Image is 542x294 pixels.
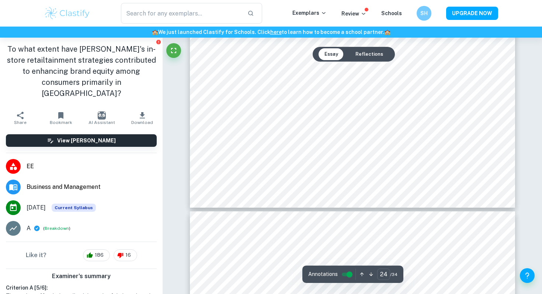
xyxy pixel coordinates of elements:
span: 🏫 [384,29,390,35]
h6: We just launched Clastify for Schools. Click to learn how to become a school partner. [1,28,541,36]
span: [DATE] [27,203,46,212]
span: 🏫 [152,29,158,35]
button: Breakdown [45,225,69,232]
p: Review [341,10,366,18]
span: 16 [121,252,135,259]
span: AI Assistant [88,120,115,125]
h1: To what extent have [PERSON_NAME]'s in-store retailtainment strategies contributed to enhancing b... [6,44,157,99]
button: View [PERSON_NAME] [6,134,157,147]
span: Current Syllabus [52,204,96,212]
span: Annotations [308,270,338,278]
button: UPGRADE NOW [446,7,498,20]
button: AI Assistant [81,108,122,128]
button: Fullscreen [166,43,181,58]
p: Exemplars [292,9,327,17]
button: Reflections [350,48,389,60]
button: Help and Feedback [520,268,535,283]
span: Share [14,120,27,125]
span: 186 [91,252,108,259]
button: Essay [319,48,344,60]
img: AI Assistant [98,111,106,120]
span: Business and Management [27,183,157,191]
h6: Criterion A [ 5 / 6 ]: [6,284,157,292]
input: Search for any exemplars... [121,3,242,24]
span: Download [131,120,153,125]
div: 16 [114,249,137,261]
button: Bookmark [41,108,81,128]
span: EE [27,162,157,171]
span: ( ) [43,225,70,232]
a: here [270,29,282,35]
button: Report issue [156,39,161,45]
button: SH [417,6,431,21]
p: A [27,224,31,233]
h6: Examiner's summary [3,272,160,281]
span: Bookmark [50,120,72,125]
div: 186 [83,249,110,261]
h6: SH [420,9,428,17]
span: / 34 [390,271,397,278]
img: Clastify logo [44,6,91,21]
button: Download [122,108,163,128]
h6: Like it? [26,251,46,260]
h6: View [PERSON_NAME] [57,136,116,145]
div: This exemplar is based on the current syllabus. Feel free to refer to it for inspiration/ideas wh... [52,204,96,212]
a: Schools [381,10,402,16]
